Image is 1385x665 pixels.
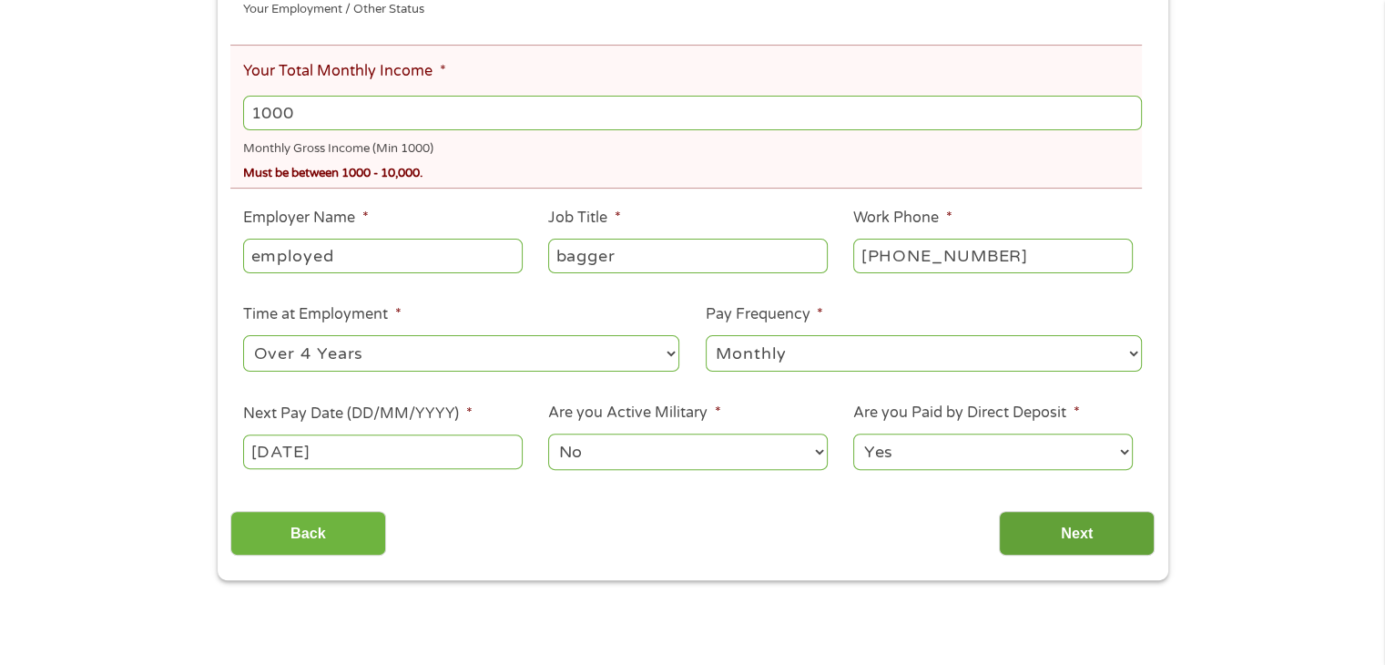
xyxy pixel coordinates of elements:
label: Pay Frequency [706,305,823,324]
input: (231) 754-4010 [853,239,1132,273]
label: Are you Paid by Direct Deposit [853,404,1079,423]
label: Next Pay Date (DD/MM/YYYY) [243,404,472,424]
div: Must be between 1000 - 10,000. [243,159,1141,183]
label: Job Title [548,209,620,228]
label: Employer Name [243,209,368,228]
input: ---Click Here for Calendar --- [243,435,522,469]
div: Monthly Gross Income (Min 1000) [243,134,1141,159]
label: Your Total Monthly Income [243,62,445,81]
input: Cashier [548,239,827,273]
input: Walmart [243,239,522,273]
label: Work Phone [853,209,952,228]
input: Next [999,511,1155,556]
label: Are you Active Military [548,404,720,423]
input: Back [230,511,386,556]
input: 1800 [243,96,1141,130]
label: Time at Employment [243,305,401,324]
